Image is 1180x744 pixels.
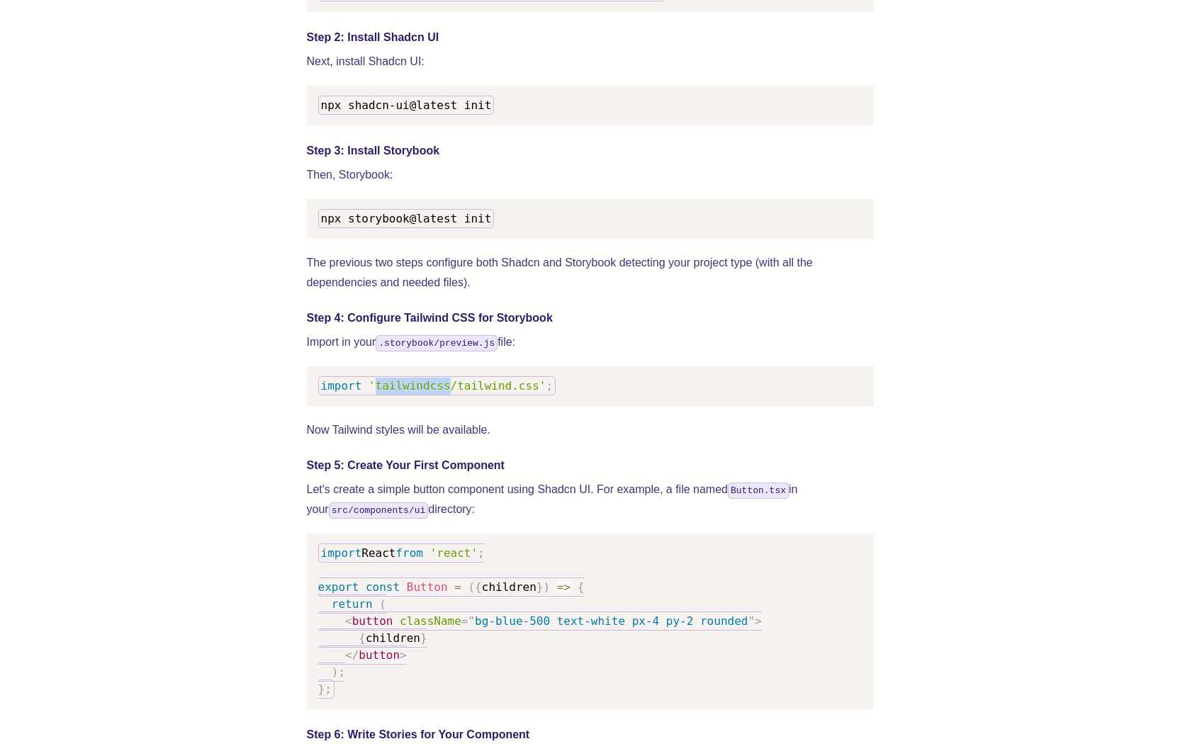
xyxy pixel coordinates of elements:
span: npx shadcn-ui@latest init [321,98,492,112]
p: Next, install Shadcn UI: [307,52,874,72]
span: ( [379,597,386,611]
span: > [400,648,407,662]
span: bg-blue-500 text-white px-4 py-2 rounded [475,614,748,628]
span: children [482,580,536,594]
span: React [361,546,395,560]
span: 'tailwindcss/tailwind.css' [369,379,546,393]
span: } [318,682,325,696]
p: Let's create a simple button component using Shadcn UI. For example, a file named in your directory: [307,480,874,519]
span: ) [332,665,339,679]
span: export [318,580,359,594]
span: const [366,580,400,594]
span: " [748,614,755,628]
span: ; [478,546,485,560]
span: ; [338,665,345,679]
span: } [420,631,427,645]
span: { [578,580,585,594]
span: ( [468,580,475,594]
span: { [359,631,366,645]
span: className [400,614,461,628]
span: </ [345,648,359,662]
span: npx storybook@latest init [321,212,492,225]
span: import [321,379,362,393]
span: 'react' [430,546,478,560]
p: Then, Storybook: [307,165,874,185]
span: ; [546,379,553,393]
span: = [461,614,468,628]
span: Button [407,580,448,594]
span: import [321,546,362,560]
h4: Step 3: Install Storybook [307,142,874,159]
span: > [755,614,762,628]
span: button [352,614,393,628]
span: < [345,614,352,628]
span: { [475,580,482,594]
span: } [536,580,544,594]
h4: Step 2: Install Shadcn UI [307,29,874,46]
code: src/components/ui [329,502,429,519]
h4: Step 5: Create Your First Component [307,457,874,474]
p: The previous two steps configure both Shadcn and Storybook detecting your project type (with all ... [307,253,874,293]
span: children [366,631,420,645]
span: ; [325,682,332,696]
span: => [557,580,571,594]
span: from [395,546,423,560]
h4: Step 6: Write Stories for Your Component [307,726,874,743]
span: return [332,597,373,611]
span: button [359,648,400,662]
h4: Step 4: Configure Tailwind CSS for Storybook [307,310,874,327]
p: Now Tailwind styles will be available. [307,420,874,440]
code: .storybook/preview.js [376,335,498,351]
span: = [454,580,461,594]
code: Button.tsx [728,483,789,499]
span: ) [543,580,550,594]
span: " [468,614,475,628]
p: Import in your file: [307,332,874,352]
